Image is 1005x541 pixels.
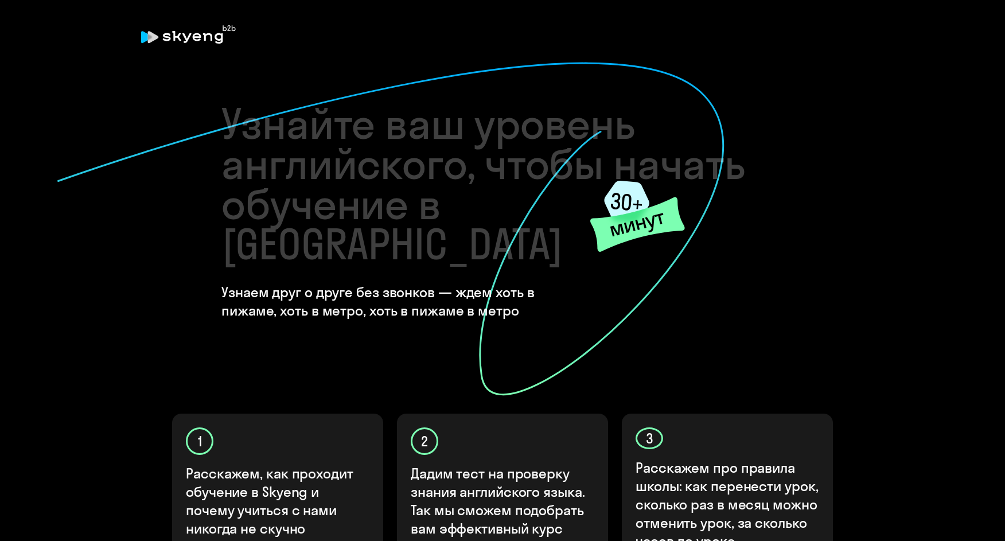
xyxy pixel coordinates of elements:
p: Дадим тест на проверку знания английского языка. Так мы сможем подобрать вам эффективный курс [411,464,595,538]
p: Расскажем, как проходит обучение в Skyeng и почему учиться с нами никогда не скучно [186,464,371,538]
h4: Узнаем друг о друге без звонков — ждем хоть в пижаме, хоть в метро, хоть в пижаме в метро [221,283,591,320]
div: 1 [186,427,213,455]
div: 3 [636,427,663,449]
div: 2 [411,427,438,455]
h1: Узнайте ваш уровень английского, чтобы начать обучение в [GEOGRAPHIC_DATA] [221,104,784,264]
